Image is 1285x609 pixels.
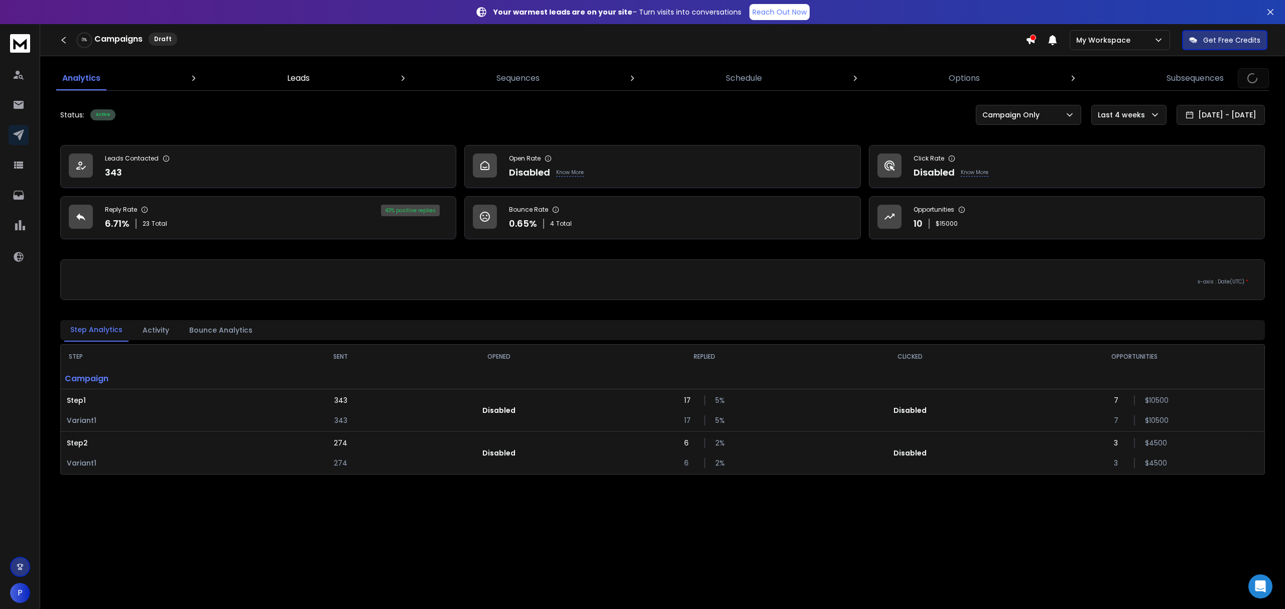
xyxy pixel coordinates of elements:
span: 23 [143,220,150,228]
p: $ 4500 [1145,438,1155,448]
p: 2 % [715,458,725,468]
a: Reach Out Now [749,4,810,20]
p: 17 [684,395,694,405]
p: 274 [334,458,347,468]
button: [DATE] - [DATE] [1177,105,1265,125]
p: 274 [334,438,347,448]
span: Total [152,220,167,228]
p: Analytics [62,72,100,84]
p: Sequences [496,72,540,84]
th: OPENED [405,345,593,369]
th: CLICKED [816,345,1004,369]
p: Disabled [482,448,516,458]
p: – Turn visits into conversations [493,7,741,17]
p: Variant 1 [67,415,271,425]
a: Options [943,66,986,90]
p: Open Rate [509,155,541,163]
p: Reach Out Now [752,7,807,17]
div: Draft [149,33,177,46]
button: P [10,583,30,603]
p: 343 [105,166,122,180]
a: Click RateDisabledKnow More [869,145,1265,188]
span: 4 [550,220,554,228]
strong: Your warmest leads are on your site [493,7,632,17]
a: Opportunities10$15000 [869,196,1265,239]
p: Step 2 [67,438,271,448]
p: Disabled [893,448,927,458]
p: Disabled [482,405,516,415]
p: Know More [961,169,988,177]
p: 5 % [715,395,725,405]
div: Active [90,109,115,120]
p: Disabled [893,405,927,415]
p: 3 [1114,458,1124,468]
p: My Workspace [1076,35,1134,45]
p: Disabled [509,166,550,180]
th: REPLIED [593,345,816,369]
p: $ 10500 [1145,415,1155,425]
img: logo [10,34,30,53]
p: Last 4 weeks [1098,110,1149,120]
p: Status: [60,110,84,120]
p: 3 [1114,438,1124,448]
p: Leads Contacted [105,155,159,163]
a: Leads Contacted343 [60,145,456,188]
a: Leads [281,66,316,90]
p: Reply Rate [105,206,137,214]
button: Bounce Analytics [183,319,259,341]
th: OPPORTUNITIES [1004,345,1264,369]
p: 343 [334,395,347,405]
p: Opportunities [914,206,954,214]
p: 5 % [715,415,725,425]
p: 6 [684,438,694,448]
p: Bounce Rate [509,206,548,214]
button: Step Analytics [64,319,128,342]
a: Reply Rate6.71%23Total43% positive replies [60,196,456,239]
p: 0 % [82,37,87,43]
p: 7 [1114,415,1124,425]
p: Step 1 [67,395,271,405]
button: Activity [137,319,175,341]
button: Get Free Credits [1182,30,1267,50]
a: Bounce Rate0.65%4Total [464,196,860,239]
span: Total [556,220,572,228]
p: Leads [287,72,310,84]
p: 17 [684,415,694,425]
p: Schedule [726,72,762,84]
p: Variant 1 [67,458,271,468]
p: Know More [556,169,584,177]
p: 343 [334,415,347,425]
p: 0.65 % [509,217,537,231]
p: 7 [1114,395,1124,405]
p: 2 % [715,438,725,448]
p: 10 [914,217,923,231]
p: Options [949,72,980,84]
p: $ 4500 [1145,458,1155,468]
div: Open Intercom Messenger [1248,574,1272,598]
p: Campaign Only [982,110,1044,120]
p: Subsequences [1167,72,1224,84]
a: Open RateDisabledKnow More [464,145,860,188]
a: Sequences [490,66,546,90]
a: Subsequences [1161,66,1230,90]
p: x-axis : Date(UTC) [77,278,1248,285]
p: Disabled [914,166,955,180]
p: $ 10500 [1145,395,1155,405]
p: $ 15000 [936,220,958,228]
p: 6 [684,458,694,468]
p: Get Free Credits [1203,35,1260,45]
th: STEP [61,345,277,369]
h1: Campaigns [94,33,143,45]
div: 43 % positive replies [381,205,440,216]
p: Click Rate [914,155,944,163]
p: Campaign [61,369,277,389]
a: Analytics [56,66,106,90]
a: Schedule [720,66,768,90]
th: SENT [277,345,405,369]
p: 6.71 % [105,217,130,231]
